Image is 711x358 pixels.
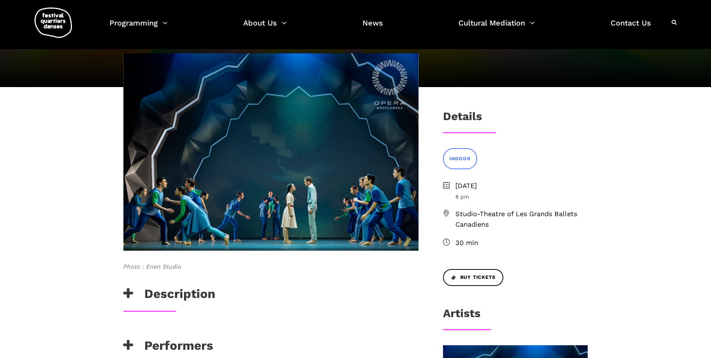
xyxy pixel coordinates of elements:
[34,8,72,38] img: logo-fqd-med
[455,193,588,201] span: 8 pm
[455,238,588,248] span: 30 min
[123,338,213,357] h3: Performers
[455,209,588,230] span: Studio-Theatre of Les Grands Ballets Canadiens
[243,17,287,39] a: About Us
[443,110,482,128] h3: Details
[451,274,495,281] span: Buy tickets
[458,17,535,39] a: Cultural Mediation
[449,155,471,163] span: INDOOR
[443,269,504,286] a: Buy tickets
[455,181,588,191] span: [DATE]
[362,17,383,39] a: News
[611,17,651,39] a: Contact Us
[109,17,168,39] a: Programming
[123,286,215,305] h3: Description
[123,262,419,272] span: Photo : Enen Studio
[443,148,477,169] a: INDOOR
[443,307,480,325] h3: Artists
